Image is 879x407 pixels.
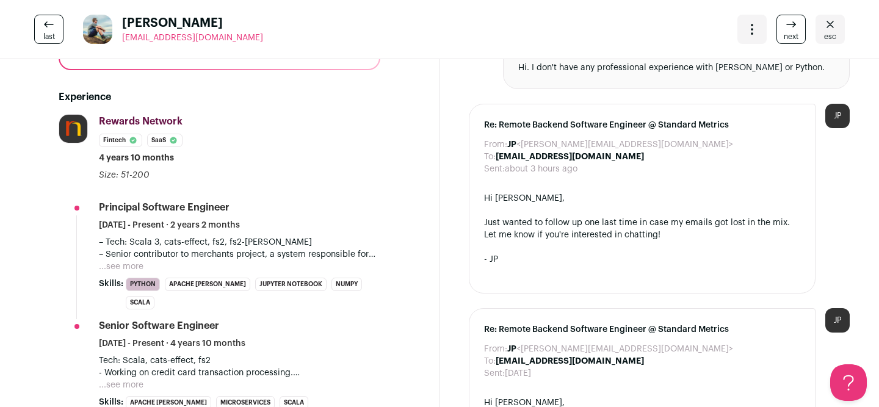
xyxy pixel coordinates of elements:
p: Tech: Scala, cats-effect, fs2 [99,355,380,367]
span: [DATE] - Present · 2 years 2 months [99,219,240,231]
dt: From: [484,343,507,355]
div: Senior Software Engineer [99,319,219,333]
dt: To: [484,355,496,367]
img: e3f8d2ff1025e2ea1d6907f864cd19e3410f883e9335ad6b4a777dfd7479b1aa [83,15,112,44]
dd: <[PERSON_NAME][EMAIL_ADDRESS][DOMAIN_NAME]> [507,343,733,355]
div: - JP [484,253,800,265]
li: Apache [PERSON_NAME] [165,278,250,291]
dt: Sent: [484,163,505,175]
button: ...see more [99,379,143,391]
span: Re: Remote Backend Software Engineer @ Standard Metrics [484,119,800,131]
b: JP [507,140,516,149]
li: Jupyter Notebook [255,278,327,291]
b: JP [507,345,516,353]
a: [EMAIL_ADDRESS][DOMAIN_NAME] [122,32,263,44]
span: Re: Remote Backend Software Engineer @ Standard Metrics [484,323,800,336]
dt: To: [484,151,496,163]
span: Rewards Network [99,117,183,126]
span: Just wanted to follow up one last time in case my emails got lost in the mix. Let me know if you'... [484,218,790,239]
img: 362989f3253551d44e01d5bc49d8f60d9f37cdbde929e11d46f6620a4a117ec6.jpg [59,115,87,143]
button: Open dropdown [737,15,767,44]
span: [PERSON_NAME] [122,15,263,32]
a: Close [816,15,845,44]
span: [EMAIL_ADDRESS][DOMAIN_NAME] [122,34,263,42]
li: Fintech [99,134,142,147]
div: JP [825,104,850,128]
span: 4 years 10 months [99,152,174,164]
span: Size: 51-200 [99,171,150,179]
p: – Tech: Scala 3, cats-effect, fs2, fs2-[PERSON_NAME] – Senior contributor to merchants project, a... [99,236,380,261]
dd: about 3 hours ago [505,163,577,175]
iframe: Help Scout Beacon - Open [830,364,867,401]
b: [EMAIL_ADDRESS][DOMAIN_NAME] [496,357,644,366]
span: last [43,32,55,41]
div: JP [825,308,850,333]
p: - Working on credit card transaction processing. [99,367,380,379]
span: next [784,32,798,41]
dt: From: [484,139,507,151]
li: Python [126,278,160,291]
div: Hi. I don't have any professional experience with [PERSON_NAME] or Python. [518,62,834,74]
li: NumPy [331,278,362,291]
span: [DATE] - Present · 4 years 10 months [99,337,245,350]
li: Scala [126,296,154,309]
dd: <[PERSON_NAME][EMAIL_ADDRESS][DOMAIN_NAME]> [507,139,733,151]
a: last [34,15,63,44]
div: Principal Software Engineer [99,201,230,214]
li: SaaS [147,134,183,147]
a: next [776,15,806,44]
h2: Experience [59,90,380,104]
button: ...see more [99,261,143,273]
span: Skills: [99,278,123,290]
span: esc [824,32,836,41]
dt: Sent: [484,367,505,380]
div: Hi [PERSON_NAME], [484,192,800,204]
dd: [DATE] [505,367,531,380]
b: [EMAIL_ADDRESS][DOMAIN_NAME] [496,153,644,161]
